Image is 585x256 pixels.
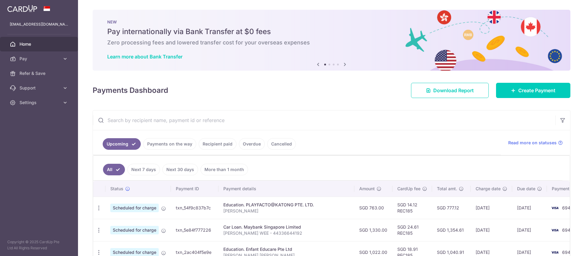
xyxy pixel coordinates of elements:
[392,197,432,219] td: SGD 14.12 REC185
[200,164,248,175] a: More than 1 month
[549,204,561,212] img: Bank Card
[93,110,555,130] input: Search by recipient name, payment id or reference
[549,226,561,234] img: Bank Card
[433,87,474,94] span: Download Report
[512,219,547,241] td: [DATE]
[562,205,573,210] span: 6945
[93,10,570,71] img: Bank transfer banner
[171,181,218,197] th: Payment ID
[110,186,123,192] span: Status
[199,138,236,150] a: Recipient paid
[508,140,557,146] span: Read more on statuses
[218,181,354,197] th: Payment details
[107,39,556,46] h6: Zero processing fees and lowered transfer cost for your overseas expenses
[10,21,68,27] p: [EMAIL_ADDRESS][DOMAIN_NAME]
[110,204,159,212] span: Scheduled for charge
[496,83,570,98] a: Create Payment
[19,85,60,91] span: Support
[562,250,573,255] span: 6945
[239,138,265,150] a: Overdue
[103,138,141,150] a: Upcoming
[223,202,349,208] div: Education. PLAYFACTO@KATONG PTE. LTD.
[354,219,392,241] td: SGD 1,330.00
[549,249,561,256] img: Bank Card
[223,246,349,252] div: Education. Enfant Educare Pte Ltd
[508,140,563,146] a: Read more on statuses
[512,197,547,219] td: [DATE]
[476,186,501,192] span: Charge date
[411,83,489,98] a: Download Report
[107,27,556,37] h5: Pay internationally via Bank Transfer at $0 fees
[143,138,196,150] a: Payments on the way
[397,186,420,192] span: CardUp fee
[171,219,218,241] td: txn_5e84f777226
[93,85,168,96] h4: Payments Dashboard
[7,5,37,12] img: CardUp
[267,138,296,150] a: Cancelled
[103,164,125,175] a: All
[127,164,160,175] a: Next 7 days
[19,41,60,47] span: Home
[471,197,512,219] td: [DATE]
[162,164,198,175] a: Next 30 days
[437,186,457,192] span: Total amt.
[517,186,535,192] span: Due date
[432,197,471,219] td: SGD 777.12
[392,219,432,241] td: SGD 24.61 REC185
[171,197,218,219] td: txn_54f9c837b7c
[518,87,555,94] span: Create Payment
[562,227,573,233] span: 6945
[432,219,471,241] td: SGD 1,354.61
[471,219,512,241] td: [DATE]
[110,226,159,234] span: Scheduled for charge
[19,100,60,106] span: Settings
[19,70,60,76] span: Refer & Save
[223,224,349,230] div: Car Loan. Maybank Singapore Limited
[354,197,392,219] td: SGD 763.00
[359,186,375,192] span: Amount
[107,19,556,24] p: NEW
[19,56,60,62] span: Pay
[223,230,349,236] p: [PERSON_NAME] WEE - 44336644192
[223,208,349,214] p: [PERSON_NAME]
[107,54,183,60] a: Learn more about Bank Transfer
